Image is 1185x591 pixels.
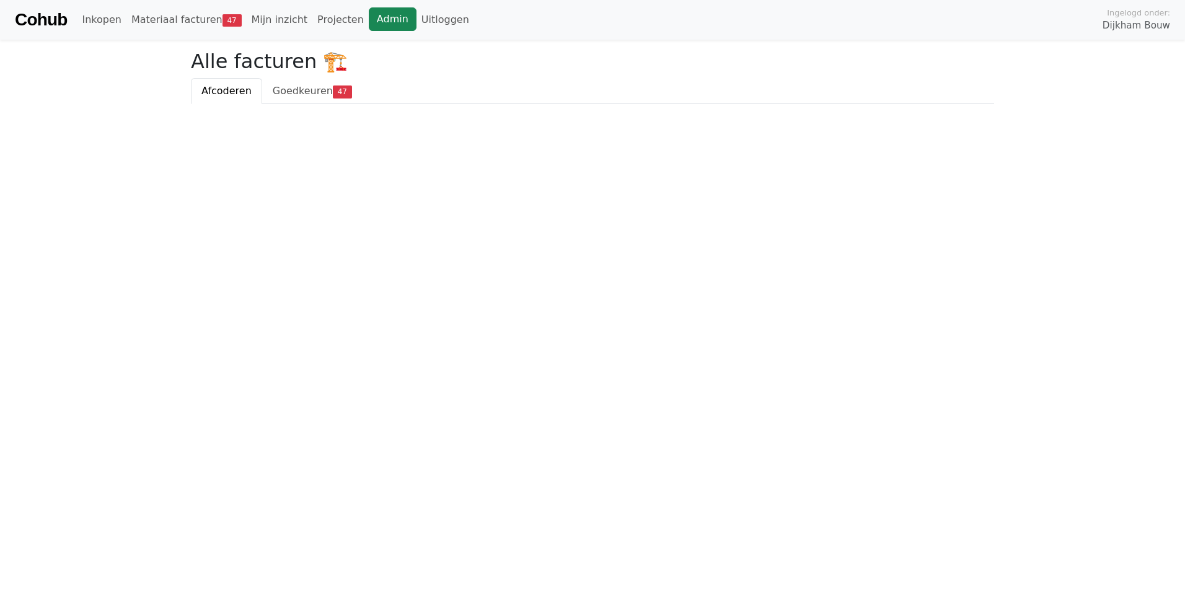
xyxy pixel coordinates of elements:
[333,85,352,98] span: 47
[273,85,333,97] span: Goedkeuren
[312,7,369,32] a: Projecten
[1103,19,1170,33] span: Dijkham Bouw
[247,7,313,32] a: Mijn inzicht
[1107,7,1170,19] span: Ingelogd onder:
[15,5,67,35] a: Cohub
[416,7,474,32] a: Uitloggen
[222,14,242,27] span: 47
[126,7,247,32] a: Materiaal facturen47
[201,85,252,97] span: Afcoderen
[191,50,994,73] h2: Alle facturen 🏗️
[77,7,126,32] a: Inkopen
[191,78,262,104] a: Afcoderen
[262,78,363,104] a: Goedkeuren47
[369,7,416,31] a: Admin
